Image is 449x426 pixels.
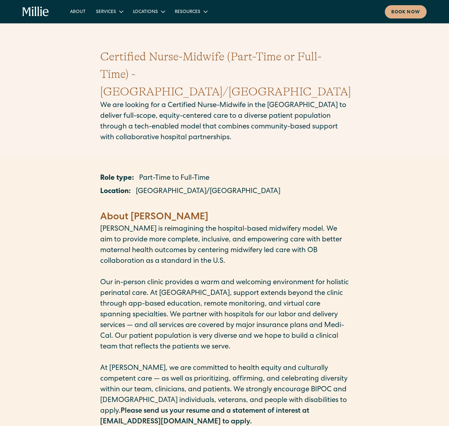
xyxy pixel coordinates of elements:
[170,6,212,17] div: Resources
[100,224,349,267] p: [PERSON_NAME] is reimagining the hospital-based midwifery model. We aim to provide more complete,...
[100,101,349,143] p: We are looking for a Certified Nurse-Midwife in the [GEOGRAPHIC_DATA] to deliver full-scope, equi...
[128,6,170,17] div: Locations
[100,278,349,353] p: Our in-person clinic provides a warm and welcoming environment for holistic perinatal care. At [G...
[100,48,349,101] h1: Certified Nurse-Midwife (Part-Time or Full-Time) - [GEOGRAPHIC_DATA]/[GEOGRAPHIC_DATA]
[391,9,420,16] div: Book now
[100,408,309,426] strong: Please send us your resume and a statement of interest at [EMAIL_ADDRESS][DOMAIN_NAME] to apply.
[100,213,208,222] strong: About [PERSON_NAME]
[100,200,349,211] p: ‍
[133,9,158,16] div: Locations
[100,173,134,184] p: Role type:
[96,9,116,16] div: Services
[385,5,427,18] a: Book now
[100,267,349,278] p: ‍
[100,353,349,363] p: ‍
[175,9,200,16] div: Resources
[136,187,280,197] p: [GEOGRAPHIC_DATA]/[GEOGRAPHIC_DATA]
[91,6,128,17] div: Services
[22,6,49,17] a: home
[100,187,131,197] p: Location:
[65,6,91,17] a: About
[139,173,209,184] p: Part-Time to Full-Time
